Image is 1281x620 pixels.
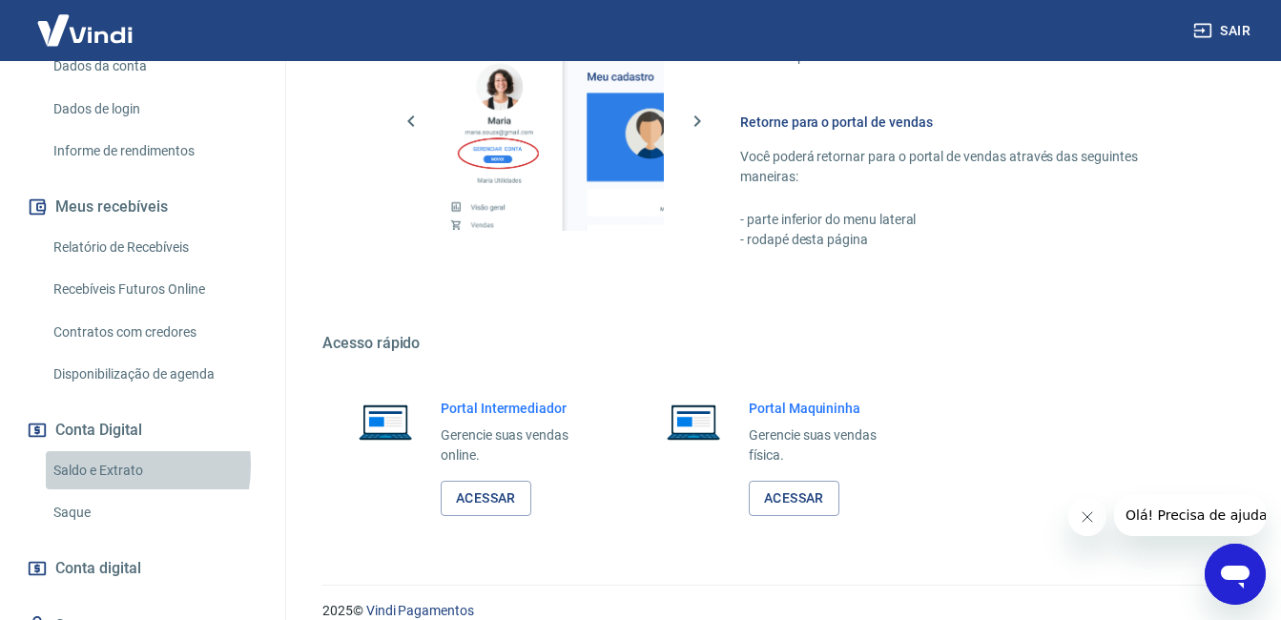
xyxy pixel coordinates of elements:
a: Conta digital [23,548,262,589]
a: Acessar [749,481,839,516]
iframe: Fechar mensagem [1068,498,1106,536]
p: Gerencie suas vendas física. [749,425,904,465]
p: - rodapé desta página [740,230,1189,250]
span: Conta digital [55,555,141,582]
a: Vindi Pagamentos [366,603,474,618]
p: - parte inferior do menu lateral [740,210,1189,230]
iframe: Mensagem da empresa [1114,494,1266,536]
h5: Acesso rápido [322,334,1235,353]
a: Dados de login [46,90,262,129]
button: Conta Digital [23,409,262,451]
a: Disponibilização de agenda [46,355,262,394]
h6: Portal Intermediador [441,399,596,418]
button: Sair [1189,13,1258,49]
a: Recebíveis Futuros Online [46,270,262,309]
p: Gerencie suas vendas online. [441,425,596,465]
img: Imagem da dashboard mostrando o botão de gerenciar conta na sidebar no lado esquerdo [444,11,664,231]
img: Vindi [23,1,147,59]
a: Acessar [441,481,531,516]
a: Saldo e Extrato [46,451,262,490]
a: Contratos com credores [46,313,262,352]
img: Imagem de um notebook aberto [345,399,425,444]
a: Informe de rendimentos [46,132,262,171]
span: Olá! Precisa de ajuda? [11,13,160,29]
h6: Portal Maquininha [749,399,904,418]
img: Imagem de um notebook aberto [653,399,733,444]
a: Saque [46,493,262,532]
p: Você poderá retornar para o portal de vendas através das seguintes maneiras: [740,147,1189,187]
a: Dados da conta [46,47,262,86]
h6: Retorne para o portal de vendas [740,113,1189,132]
button: Meus recebíveis [23,186,262,228]
a: Relatório de Recebíveis [46,228,262,267]
iframe: Botão para abrir a janela de mensagens [1205,544,1266,605]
